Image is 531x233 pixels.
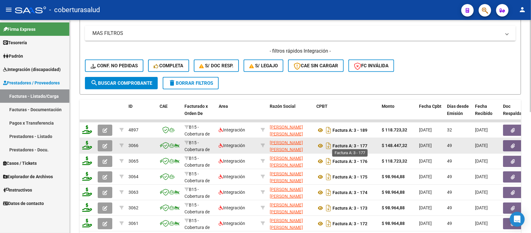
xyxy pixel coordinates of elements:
[324,219,333,229] i: Descargar documento
[270,140,303,152] span: [PERSON_NAME] [PERSON_NAME]
[288,59,344,72] button: CAE SIN CARGAR
[519,6,526,13] mat-icon: person
[324,188,333,197] i: Descargar documento
[445,100,473,127] datatable-header-cell: Días desde Emisión
[447,174,452,179] span: 49
[128,127,138,132] span: 4897
[3,173,53,180] span: Explorador de Archivos
[194,59,239,72] button: S/ Doc Resp.
[199,63,234,69] span: S/ Doc Resp.
[382,127,407,132] strong: $ 118.723,32
[382,221,405,226] strong: $ 98.964,88
[270,218,303,230] span: [PERSON_NAME] [PERSON_NAME]
[270,217,311,230] div: 20302996734
[219,127,245,132] span: Integración
[85,77,158,89] button: Buscar Comprobante
[333,159,367,164] strong: Factura A: 3 - 176
[382,143,407,148] strong: $ 148.447,32
[219,159,245,164] span: Integración
[249,63,278,69] span: S/ legajo
[316,104,328,109] span: CPBT
[219,221,245,226] span: Integración
[475,174,488,179] span: [DATE]
[314,100,379,127] datatable-header-cell: CPBT
[348,59,394,72] button: FC Inválida
[379,100,417,127] datatable-header-cell: Monto
[163,77,219,89] button: Borrar Filtros
[128,205,138,210] span: 3062
[419,190,432,195] span: [DATE]
[128,190,138,195] span: 3063
[216,100,258,127] datatable-header-cell: Area
[184,140,210,159] span: B15 - Cobertura de Salud
[3,53,23,59] span: Padrón
[382,190,405,195] strong: $ 98.964,88
[91,63,138,69] span: Conf. no pedidas
[3,26,35,33] span: Firma Express
[475,221,488,226] span: [DATE]
[503,104,531,116] span: Doc Respaldatoria
[294,63,338,69] span: CAE SIN CARGAR
[473,100,501,127] datatable-header-cell: Fecha Recibido
[447,104,469,116] span: Días desde Emisión
[475,104,492,116] span: Fecha Recibido
[324,141,333,151] i: Descargar documento
[270,156,303,168] span: [PERSON_NAME] [PERSON_NAME]
[324,203,333,213] i: Descargar documento
[184,125,210,144] span: B15 - Cobertura de Salud
[354,63,389,69] span: FC Inválida
[184,156,210,175] span: B15 - Cobertura de Salud
[270,171,303,183] span: [PERSON_NAME] [PERSON_NAME]
[85,48,516,55] h4: - filtros rápidos Integración -
[419,221,432,226] span: [DATE]
[160,104,168,109] span: CAE
[3,66,61,73] span: Integración (discapacidad)
[267,100,314,127] datatable-header-cell: Razón Social
[333,128,367,133] strong: Factura A: 3 - 189
[154,63,184,69] span: Completa
[382,205,405,210] strong: $ 98.964,88
[333,190,367,195] strong: Factura A: 3 - 174
[3,79,60,86] span: Prestadores / Proveedores
[270,104,296,109] span: Razón Social
[270,202,303,215] span: [PERSON_NAME] [PERSON_NAME]
[219,205,245,210] span: Integración
[184,171,210,191] span: B15 - Cobertura de Salud
[85,59,143,72] button: Conf. no pedidas
[148,59,189,72] button: Completa
[382,159,407,164] strong: $ 118.723,32
[3,160,37,167] span: Casos / Tickets
[419,205,432,210] span: [DATE]
[333,143,367,148] strong: Factura A: 3 - 177
[49,3,100,17] span: - coberturasalud
[475,190,488,195] span: [DATE]
[128,104,133,109] span: ID
[270,155,311,168] div: 20302996734
[475,143,488,148] span: [DATE]
[419,104,441,109] span: Fecha Cpbt
[475,205,488,210] span: [DATE]
[3,200,44,207] span: Datos de contacto
[419,159,432,164] span: [DATE]
[91,79,98,87] mat-icon: search
[219,104,228,109] span: Area
[333,174,367,179] strong: Factura A: 3 - 175
[5,6,12,13] mat-icon: menu
[92,30,501,37] mat-panel-title: MAS FILTROS
[447,159,452,164] span: 49
[333,221,367,226] strong: Factura A: 3 - 172
[3,39,27,46] span: Tesorería
[85,26,516,41] mat-expansion-panel-header: MAS FILTROS
[447,221,452,226] span: 49
[3,187,32,193] span: Instructivos
[126,100,157,127] datatable-header-cell: ID
[182,100,216,127] datatable-header-cell: Facturado x Orden De
[270,170,311,183] div: 20302996734
[475,159,488,164] span: [DATE]
[168,79,176,87] mat-icon: delete
[270,139,311,152] div: 20302996734
[219,143,245,148] span: Integración
[417,100,445,127] datatable-header-cell: Fecha Cpbt
[91,80,152,86] span: Buscar Comprobante
[447,127,452,132] span: 32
